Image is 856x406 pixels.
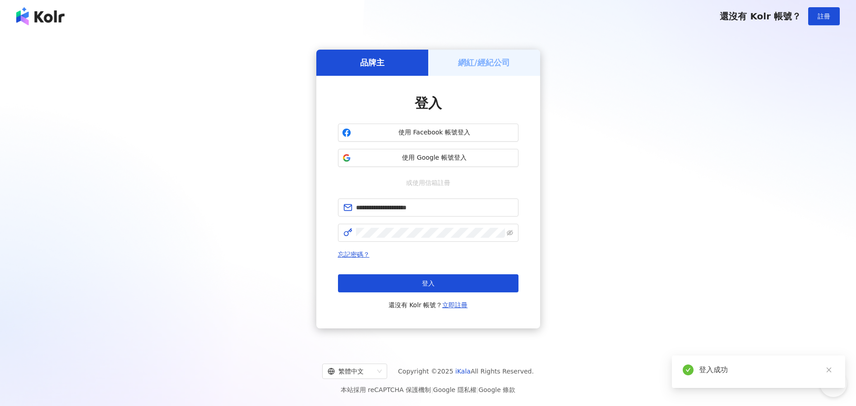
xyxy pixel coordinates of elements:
[328,364,374,378] div: 繁體中文
[683,364,694,375] span: check-circle
[338,124,518,142] button: 使用 Facebook 帳號登入
[455,368,471,375] a: iKala
[477,386,479,393] span: |
[389,300,468,310] span: 還沒有 Kolr 帳號？
[431,386,433,393] span: |
[442,301,467,309] a: 立即註冊
[507,230,513,236] span: eye-invisible
[400,178,457,188] span: 或使用信箱註冊
[16,7,65,25] img: logo
[338,251,370,258] a: 忘記密碼？
[818,13,830,20] span: 註冊
[360,57,384,68] h5: 品牌主
[826,367,832,373] span: close
[355,128,514,137] span: 使用 Facebook 帳號登入
[808,7,840,25] button: 註冊
[398,366,534,377] span: Copyright © 2025 All Rights Reserved.
[341,384,515,395] span: 本站採用 reCAPTCHA 保護機制
[338,274,518,292] button: 登入
[422,280,435,287] span: 登入
[458,57,510,68] h5: 網紅/經紀公司
[720,11,801,22] span: 還沒有 Kolr 帳號？
[433,386,477,393] a: Google 隱私權
[415,95,442,111] span: 登入
[355,153,514,162] span: 使用 Google 帳號登入
[699,364,834,375] div: 登入成功
[478,386,515,393] a: Google 條款
[338,149,518,167] button: 使用 Google 帳號登入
